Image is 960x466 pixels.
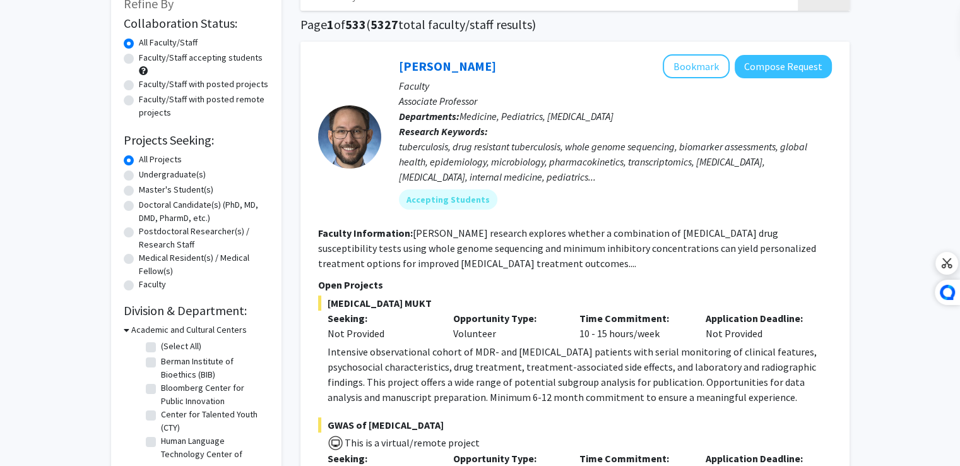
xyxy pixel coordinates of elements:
div: Not Provided [328,326,435,341]
span: 533 [345,16,366,32]
button: Add Jeffrey Tornheim to Bookmarks [663,54,730,78]
span: This is a virtual/remote project [343,436,480,449]
label: Faculty/Staff with posted remote projects [139,93,269,119]
h2: Collaboration Status: [124,16,269,31]
span: Medicine, Pediatrics, [MEDICAL_DATA] [459,110,613,122]
div: 10 - 15 hours/week [570,311,696,341]
iframe: Chat [9,409,54,457]
p: Seeking: [328,451,435,466]
label: Bloomberg Center for Public Innovation [161,381,266,408]
p: Time Commitment: [579,451,687,466]
span: GWAS of [MEDICAL_DATA] [318,417,832,433]
div: tuberculosis, drug resistant tuberculosis, whole genome sequencing, biomarker assessments, global... [399,139,832,184]
p: Intensive observational cohort of MDR- and [MEDICAL_DATA] patients with serial monitoring of clin... [328,344,832,405]
h2: Projects Seeking: [124,133,269,148]
div: Volunteer [444,311,570,341]
p: Application Deadline: [706,451,813,466]
label: Berman Institute of Bioethics (BIB) [161,355,266,381]
p: Associate Professor [399,93,832,109]
label: (Select All) [161,340,201,353]
p: Opportunity Type: [453,311,560,326]
b: Research Keywords: [399,125,488,138]
div: Not Provided [696,311,822,341]
fg-read-more: [PERSON_NAME] research explores whether a combination of [MEDICAL_DATA] drug susceptibility tests... [318,227,816,270]
mat-chip: Accepting Students [399,189,497,210]
b: Departments: [399,110,459,122]
label: Center for Talented Youth (CTY) [161,408,266,434]
label: Undergraduate(s) [139,168,206,181]
button: Compose Request to Jeffrey Tornheim [735,55,832,78]
label: All Projects [139,153,182,166]
label: Faculty [139,278,166,291]
label: All Faculty/Staff [139,36,198,49]
b: Faculty Information: [318,227,413,239]
span: [MEDICAL_DATA] MUKT [318,296,832,311]
p: Open Projects [318,277,832,292]
label: Postdoctoral Researcher(s) / Research Staff [139,225,269,251]
label: Medical Resident(s) / Medical Fellow(s) [139,251,269,278]
h3: Academic and Cultural Centers [131,323,247,337]
p: Seeking: [328,311,435,326]
span: 1 [327,16,334,32]
p: Opportunity Type: [453,451,560,466]
label: Faculty/Staff accepting students [139,51,263,64]
h2: Division & Department: [124,303,269,318]
label: Doctoral Candidate(s) (PhD, MD, DMD, PharmD, etc.) [139,198,269,225]
p: Time Commitment: [579,311,687,326]
label: Master's Student(s) [139,183,213,196]
p: Application Deadline: [706,311,813,326]
span: 5327 [370,16,398,32]
h1: Page of ( total faculty/staff results) [300,17,850,32]
a: [PERSON_NAME] [399,58,496,74]
p: Faculty [399,78,832,93]
label: Faculty/Staff with posted projects [139,78,268,91]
